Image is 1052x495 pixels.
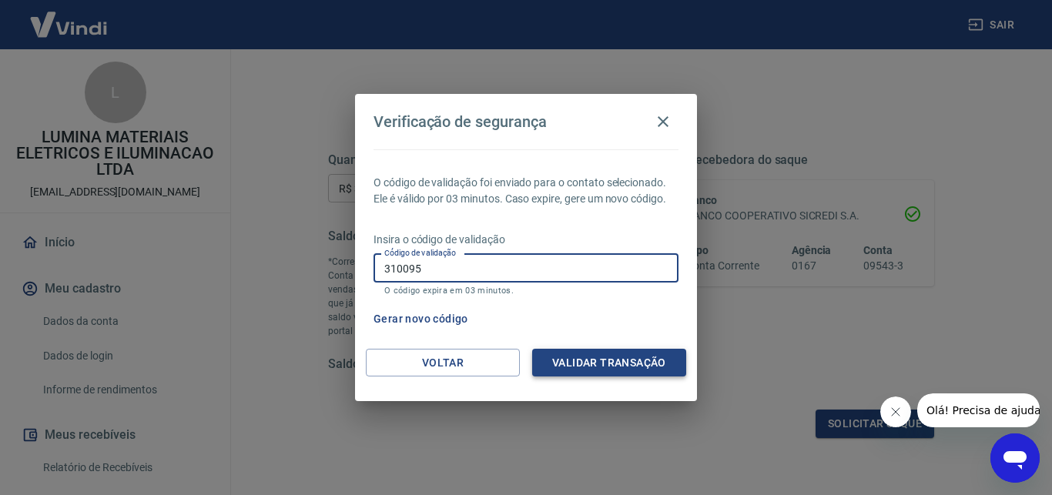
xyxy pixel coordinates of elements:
[917,393,1040,427] iframe: Mensagem da empresa
[532,349,686,377] button: Validar transação
[366,349,520,377] button: Voltar
[374,175,678,207] p: O código de validação foi enviado para o contato selecionado. Ele é válido por 03 minutos. Caso e...
[374,112,547,131] h4: Verificação de segurança
[374,232,678,248] p: Insira o código de validação
[384,286,668,296] p: O código expira em 03 minutos.
[367,305,474,333] button: Gerar novo código
[384,247,456,259] label: Código de validação
[880,396,911,427] iframe: Fechar mensagem
[9,11,129,23] span: Olá! Precisa de ajuda?
[990,433,1040,483] iframe: Botão para abrir a janela de mensagens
